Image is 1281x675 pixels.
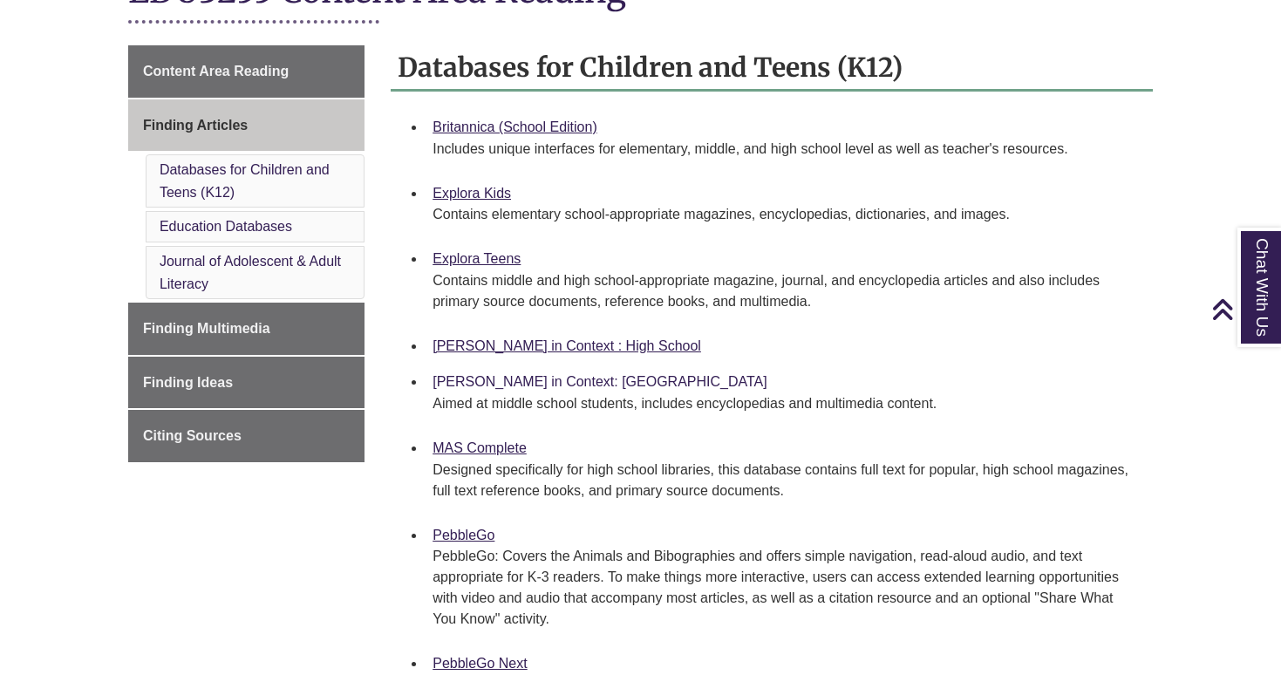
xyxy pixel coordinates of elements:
a: [PERSON_NAME] in Context : High School [433,338,701,353]
p: Designed specifically for high school libraries, this database contains full text for popular, hi... [433,460,1139,501]
a: PebbleGo [433,528,494,542]
a: Back to Top [1211,297,1277,321]
p: PebbleGo: Covers the Animals and Bibographies and offers simple navigation, read-aloud audio, and... [433,546,1139,630]
h2: Databases for Children and Teens (K12) [391,45,1153,92]
a: MAS Complete [433,440,527,455]
a: Finding Ideas [128,357,365,409]
p: Contains elementary school-appropriate magazines, encyclopedias, dictionaries, and images. [433,204,1139,225]
a: Databases for Children and Teens (K12) [160,162,330,200]
a: Finding Multimedia [128,303,365,355]
span: Finding Multimedia [143,321,270,336]
a: Explora Kids [433,186,511,201]
a: Explora Teens [433,251,521,266]
a: Journal of Adolescent & Adult Literacy [160,254,341,291]
a: Britannica (School Edition) [433,119,597,134]
span: Finding Articles [143,118,248,133]
div: Guide Page Menu [128,45,365,462]
a: PebbleGo Next [433,656,528,671]
a: Education Databases [160,219,292,234]
a: Finding Articles [128,99,365,152]
a: Content Area Reading [128,45,365,98]
span: Finding Ideas [143,375,233,390]
a: [PERSON_NAME] in Context: [GEOGRAPHIC_DATA] [433,374,767,389]
p: Aimed at middle school students, includes encyclopedias and multimedia content. [433,393,1139,414]
span: Content Area Reading [143,64,289,78]
p: Contains middle and high school-appropriate magazine, journal, and encyclopedia articles and also... [433,270,1139,312]
p: Includes unique interfaces for elementary, middle, and high school level as well as teacher's res... [433,139,1139,160]
a: Citing Sources [128,410,365,462]
span: Citing Sources [143,428,242,443]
